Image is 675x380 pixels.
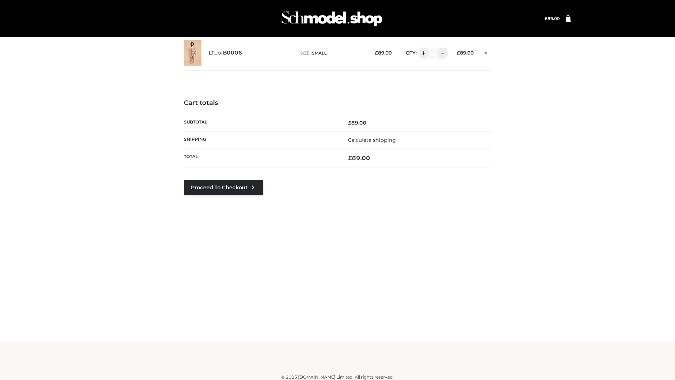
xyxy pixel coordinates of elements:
a: Calculate shipping [348,137,396,143]
span: £ [348,120,351,126]
th: Subtotal [184,114,337,131]
a: Proceed to Checkout [184,180,263,195]
bdi: 89.00 [348,154,370,161]
a: Remove this item [481,47,491,57]
bdi: 89.00 [348,120,366,126]
a: £89.00 [545,16,560,21]
bdi: 89.00 [545,16,560,21]
h4: Cart totals [184,99,491,107]
div: QTY: [399,47,446,59]
th: Shipping [184,131,337,148]
span: £ [545,16,547,21]
img: LT_b-B0006 - SMALL [184,40,201,66]
bdi: 89.00 [375,50,392,56]
img: Schmodel Admin 964 [279,5,385,32]
bdi: 89.00 [457,50,474,56]
span: £ [457,50,460,56]
a: LT_b-B0006 [208,50,242,56]
span: £ [348,154,352,161]
span: £ [375,50,378,56]
th: Total [184,149,337,167]
span: SMALL [312,50,327,56]
p: size : [300,50,364,56]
